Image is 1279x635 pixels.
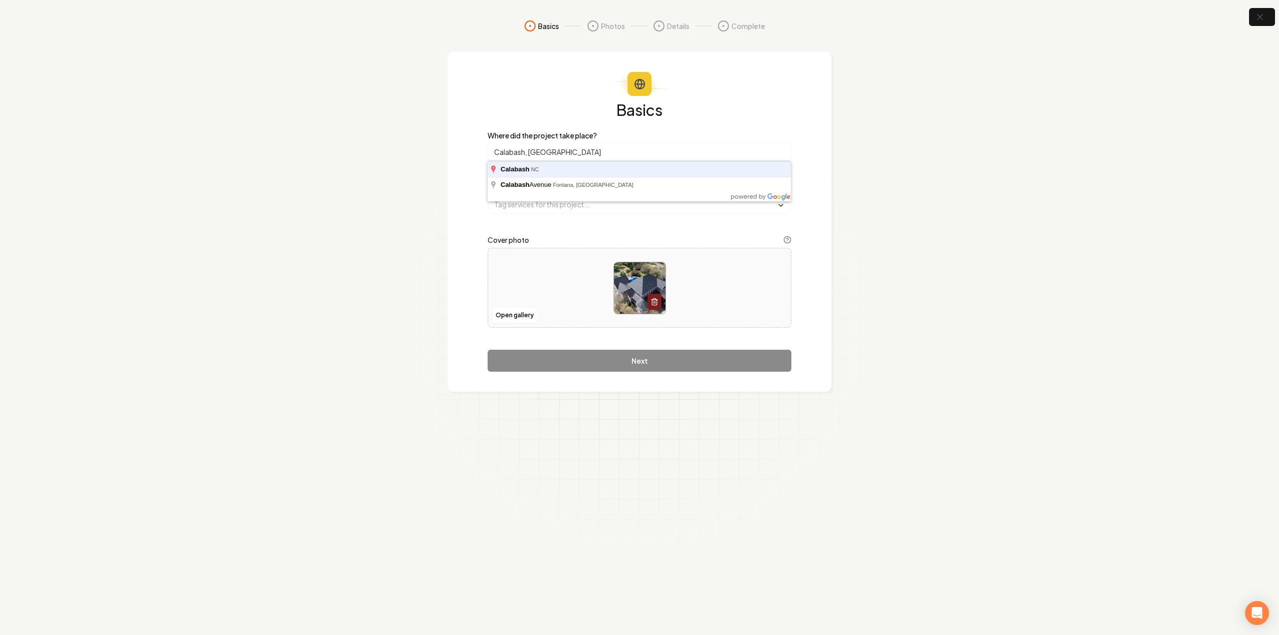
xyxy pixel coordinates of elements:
span: Complete [731,21,765,31]
div: Open Intercom Messenger [1245,601,1269,625]
img: image [614,262,665,314]
span: Basics [538,21,559,31]
label: Cover photo [488,234,791,246]
span: Calabash [501,165,530,173]
label: Where did the project take place? [488,132,791,139]
span: Avenue [501,181,553,188]
span: Fontana, [GEOGRAPHIC_DATA] [553,182,634,188]
span: Calabash [501,181,530,188]
span: Photos [601,21,625,31]
h1: Basics [488,102,791,118]
span: Details [667,21,689,31]
input: Tag services for this project... [488,195,791,213]
button: Open gallery [492,307,537,323]
span: NC [531,166,539,172]
input: City or county or neighborhood [488,143,791,161]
